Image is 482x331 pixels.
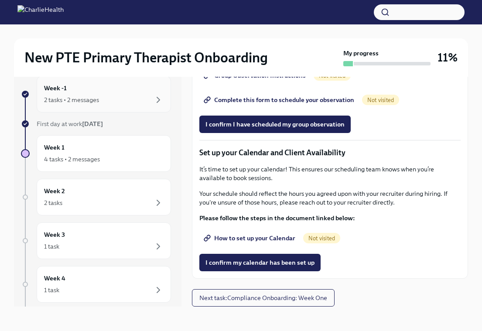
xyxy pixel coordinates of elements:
img: CharlieHealth [17,5,64,19]
p: It’s time to set up your calendar! This ensures our scheduling team knows when you’re available t... [199,165,461,182]
span: Not visited [303,235,340,242]
button: I confirm I have scheduled my group observation [199,116,351,133]
strong: My progress [343,49,379,58]
span: First day at work [37,120,103,128]
h6: Week -1 [44,83,67,93]
p: Set up your Calendar and Client Availability [199,147,461,158]
div: 4 tasks • 2 messages [44,155,100,164]
strong: [DATE] [82,120,103,128]
div: 2 tasks [44,198,62,207]
span: Complete this form to schedule your observation [205,96,354,104]
a: Week 31 task [21,222,171,259]
span: I confirm I have scheduled my group observation [205,120,345,129]
a: Week 22 tasks [21,179,171,215]
p: Your schedule should reflect the hours you agreed upon with your recruiter during hiring. If you'... [199,189,461,207]
h3: 11% [438,50,458,65]
h6: Week 2 [44,186,65,196]
a: How to set up your Calendar [199,229,301,247]
a: Week -12 tasks • 2 messages [21,76,171,113]
button: Next task:Compliance Onboarding: Week One [192,289,335,307]
span: How to set up your Calendar [205,234,295,242]
h2: New PTE Primary Therapist Onboarding [24,49,268,66]
div: 2 tasks • 2 messages [44,96,99,104]
span: I confirm my calendar has been set up [205,258,314,267]
div: 1 task [44,242,59,251]
h6: Week 4 [44,273,65,283]
a: Week 14 tasks • 2 messages [21,135,171,172]
h6: Week 3 [44,230,65,239]
a: Complete this form to schedule your observation [199,91,360,109]
div: 1 task [44,286,59,294]
span: Next task : Compliance Onboarding: Week One [199,293,327,302]
h6: Week 1 [44,143,65,152]
a: First day at work[DATE] [21,119,171,128]
a: Week 41 task [21,266,171,303]
strong: Please follow the steps in the document linked below: [199,214,355,222]
span: Not visited [362,97,399,103]
button: I confirm my calendar has been set up [199,254,321,271]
